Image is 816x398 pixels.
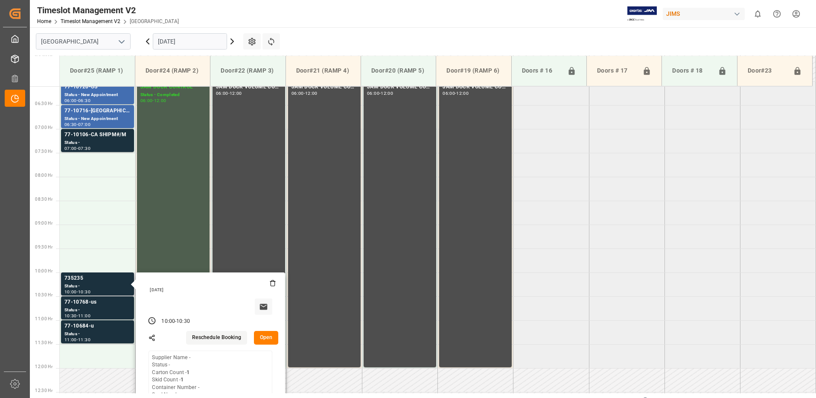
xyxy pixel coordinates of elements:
[35,125,52,130] span: 07:00 Hr
[78,123,90,126] div: 07:00
[140,91,206,99] div: Status - Completed
[216,91,228,95] div: 06:00
[64,290,77,294] div: 10:00
[767,4,787,23] button: Help Center
[186,331,247,345] button: Reschedule Booking
[77,338,78,342] div: -
[254,331,279,345] button: Open
[443,83,508,91] div: JAM DOCK VOLUME CONTROL
[37,18,51,24] a: Home
[594,63,639,79] div: Doors # 17
[748,4,767,23] button: show 0 new notifications
[152,99,154,102] div: -
[35,173,52,178] span: 08:00 Hr
[175,318,176,325] div: -
[35,388,52,393] span: 12:30 Hr
[663,6,748,22] button: JIMS
[627,6,657,21] img: Exertis%20JAM%20-%20Email%20Logo.jpg_1722504956.jpg
[64,107,131,115] div: 77-10716-[GEOGRAPHIC_DATA]
[367,91,379,95] div: 06:00
[64,115,131,123] div: Status - New Appointment
[379,91,381,95] div: -
[230,91,242,95] div: 12:00
[37,4,179,17] div: Timeslot Management V2
[78,99,90,102] div: 06:30
[77,123,78,126] div: -
[77,290,78,294] div: -
[140,99,153,102] div: 06:00
[64,139,131,146] div: Status -
[64,83,131,91] div: 77-10720-US
[217,63,278,79] div: Door#22 (RAMP 3)
[228,91,230,95] div: -
[35,340,52,345] span: 11:30 Hr
[367,83,433,91] div: JAM DOCK VOLUME CONTROL
[64,99,77,102] div: 06:00
[142,63,203,79] div: Door#24 (RAMP 2)
[181,377,184,383] b: 1
[456,91,469,95] div: 12:00
[381,91,393,95] div: 12:00
[64,146,77,150] div: 07:00
[304,91,305,95] div: -
[77,314,78,318] div: -
[35,149,52,154] span: 07:30 Hr
[455,91,456,95] div: -
[64,314,77,318] div: 10:30
[176,318,190,325] div: 10:30
[64,283,131,290] div: Status -
[78,338,90,342] div: 11:30
[147,287,276,293] div: [DATE]
[305,91,318,95] div: 12:00
[154,99,166,102] div: 12:00
[77,146,78,150] div: -
[64,131,131,139] div: 77-10106-CA SHIPM#/M
[35,197,52,202] span: 08:30 Hr
[64,274,131,283] div: 735235
[64,91,131,99] div: Status - New Appointment
[115,35,128,48] button: open menu
[35,269,52,273] span: 10:00 Hr
[35,221,52,225] span: 09:00 Hr
[744,63,790,79] div: Door#23
[140,83,206,91] div: JAM DOCK CONTROL
[216,83,282,91] div: JAM DOCK VOLUME CONTROL
[67,63,128,79] div: Door#25 (RAMP 1)
[443,63,504,79] div: Door#19 (RAMP 6)
[64,298,131,307] div: 77-10768-us
[291,91,304,95] div: 06:00
[35,293,52,297] span: 10:30 Hr
[669,63,714,79] div: Doors # 18
[78,290,90,294] div: 10:30
[293,63,354,79] div: Door#21 (RAMP 4)
[443,91,455,95] div: 06:00
[78,314,90,318] div: 11:00
[161,318,175,325] div: 10:00
[519,63,564,79] div: Doors # 16
[663,8,745,20] div: JIMS
[36,33,131,50] input: Type to search/select
[64,331,131,338] div: Status -
[35,245,52,249] span: 09:30 Hr
[64,322,131,331] div: 77-10684-u
[78,146,90,150] div: 07:30
[153,33,227,50] input: DD.MM.YYYY
[64,338,77,342] div: 11:00
[77,99,78,102] div: -
[64,307,131,314] div: Status -
[35,101,52,106] span: 06:30 Hr
[291,83,357,91] div: JAM DOCK VOLUME CONTROL
[61,18,120,24] a: Timeslot Management V2
[368,63,429,79] div: Door#20 (RAMP 5)
[35,364,52,369] span: 12:00 Hr
[35,316,52,321] span: 11:00 Hr
[64,123,77,126] div: 06:30
[187,369,189,375] b: 1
